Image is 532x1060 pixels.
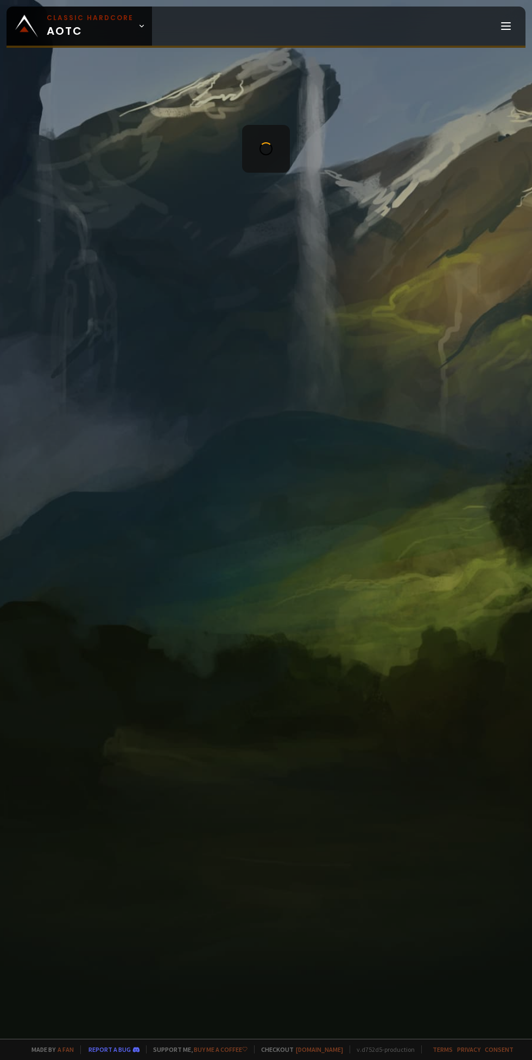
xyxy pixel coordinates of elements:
[350,1045,415,1053] span: v. d752d5 - production
[485,1045,514,1053] a: Consent
[58,1045,74,1053] a: a fan
[88,1045,131,1053] a: Report a bug
[25,1045,74,1053] span: Made by
[296,1045,343,1053] a: [DOMAIN_NAME]
[47,13,134,23] small: Classic Hardcore
[254,1045,343,1053] span: Checkout
[433,1045,453,1053] a: Terms
[146,1045,248,1053] span: Support me,
[194,1045,248,1053] a: Buy me a coffee
[47,13,134,39] span: AOTC
[7,7,152,46] a: Classic HardcoreAOTC
[457,1045,480,1053] a: Privacy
